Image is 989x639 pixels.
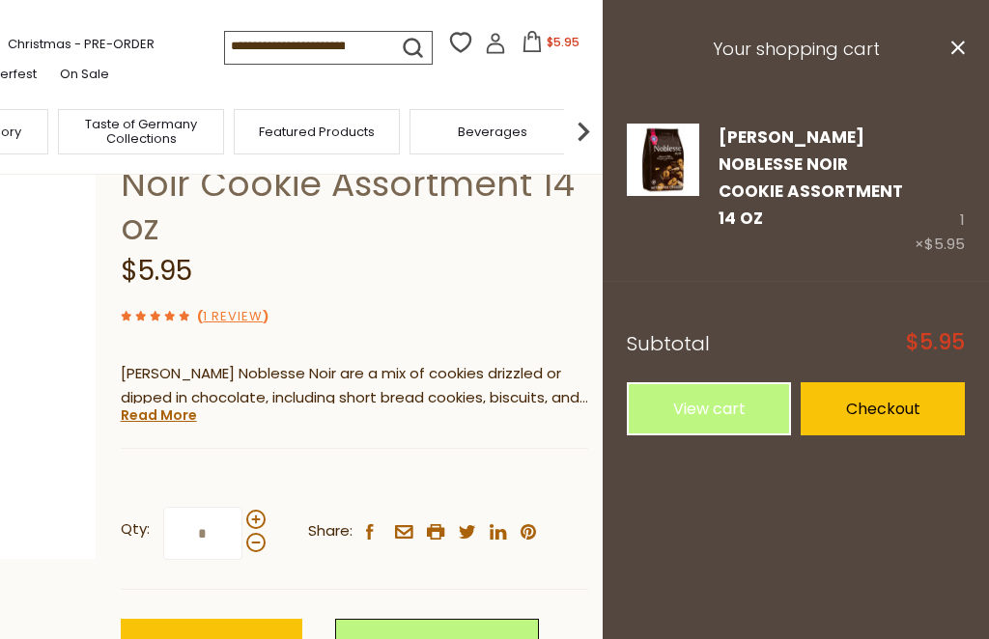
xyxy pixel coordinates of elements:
[64,117,218,146] a: Taste of Germany Collections
[60,64,109,85] a: On Sale
[906,332,965,353] span: $5.95
[627,330,710,357] span: Subtotal
[197,307,268,325] span: ( )
[915,124,965,258] div: 1 ×
[719,125,903,231] a: [PERSON_NAME] Noblesse Noir Cookie Assortment 14 oz
[627,124,699,258] a: Hans Freitag Noblesse Noir Cookie Assortment
[547,34,579,50] span: $5.95
[121,405,197,425] a: Read More
[121,362,588,410] p: [PERSON_NAME] Noblesse Noir are a mix of cookies drizzled or dipped in chocolate, including short...
[627,382,791,435] a: View cart
[121,119,588,249] h1: [PERSON_NAME] Noblesse Noir Cookie Assortment 14 oz
[924,234,965,254] span: $5.95
[458,125,527,139] a: Beverages
[259,125,375,139] a: Featured Products
[801,382,965,435] a: Checkout
[627,124,699,196] img: Hans Freitag Noblesse Noir Cookie Assortment
[203,307,263,327] a: 1 Review
[163,507,242,560] input: Qty:
[510,31,592,60] button: $5.95
[8,34,155,55] a: Christmas - PRE-ORDER
[121,252,192,290] span: $5.95
[564,112,603,151] img: next arrow
[121,517,150,542] strong: Qty:
[308,519,353,543] span: Share:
